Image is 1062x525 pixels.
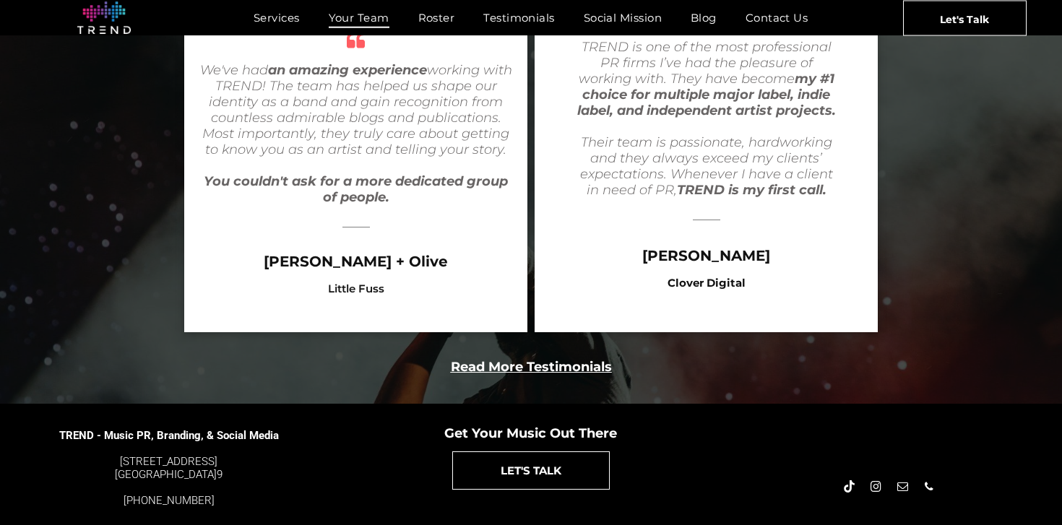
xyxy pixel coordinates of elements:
[569,7,676,28] a: Social Mission
[204,173,508,205] b: You couldn't ask for a more dedicated group of people.
[200,62,512,157] span: We've had working with TREND! The team has helped us shape our identity as a band and gain recogn...
[115,455,217,481] font: [STREET_ADDRESS] [GEOGRAPHIC_DATA]
[77,1,131,35] img: logo
[444,425,617,441] span: Get Your Music Out There
[940,1,989,37] span: Let's Talk
[328,282,384,295] span: Little Fuss
[264,253,448,270] span: [PERSON_NAME] + Olive
[124,494,215,507] a: [PHONE_NUMBER]
[115,455,217,481] a: [STREET_ADDRESS][GEOGRAPHIC_DATA]
[329,7,389,28] span: Your Team
[501,452,561,489] span: LET'S TALK
[451,359,612,375] a: Read More Testimonials
[677,182,826,198] b: TREND is my first call.
[802,357,1062,525] iframe: Chat Widget
[577,71,836,118] b: my #1 choice for multiple major label, indie label, and independent artist projects.
[404,7,470,28] a: Roster
[239,7,314,28] a: Services
[452,451,610,490] a: LET'S TALK
[642,247,770,264] span: [PERSON_NAME]
[469,7,569,28] a: Testimonials
[668,276,746,290] b: Clover Digital
[268,62,427,78] b: an amazing experience
[314,7,404,28] a: Your Team
[731,7,823,28] a: Contact Us
[676,7,731,28] a: Blog
[59,455,280,481] div: 9
[580,134,833,198] i: Their team is passionate, hardworking and they always exceed my clients’ expectations. Whenever I...
[59,429,279,442] span: TREND - Music PR, Branding, & Social Media
[577,39,836,118] i: TREND is one of the most professional PR firms I’ve had the pleasure of working with. They have b...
